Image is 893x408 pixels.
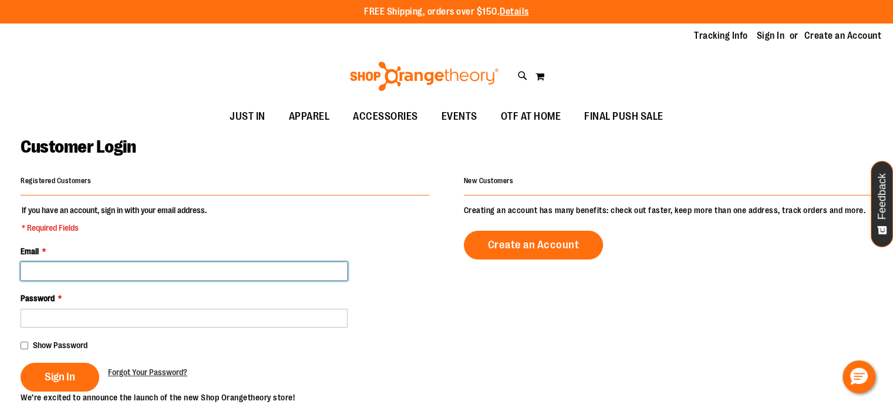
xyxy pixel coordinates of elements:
strong: New Customers [464,177,514,185]
p: We’re excited to announce the launch of the new Shop Orangetheory store! [21,392,447,403]
a: ACCESSORIES [341,103,430,130]
span: EVENTS [442,103,477,130]
button: Sign In [21,363,99,392]
img: Shop Orangetheory [348,62,500,91]
span: Password [21,294,55,303]
span: Forgot Your Password? [108,367,187,377]
span: Create an Account [488,238,579,251]
span: Email [21,247,39,256]
a: Create an Account [464,231,604,259]
a: APPAREL [277,103,342,130]
a: Tracking Info [694,29,748,42]
span: * Required Fields [22,222,207,234]
legend: If you have an account, sign in with your email address. [21,204,208,234]
span: APPAREL [289,103,330,130]
a: Forgot Your Password? [108,366,187,378]
a: OTF AT HOME [489,103,573,130]
a: Details [500,6,529,17]
span: ACCESSORIES [353,103,418,130]
button: Hello, have a question? Let’s chat. [843,360,875,393]
p: Creating an account has many benefits: check out faster, keep more than one address, track orders... [464,204,872,216]
button: Feedback - Show survey [871,161,893,247]
a: FINAL PUSH SALE [572,103,675,130]
span: JUST IN [230,103,265,130]
a: Sign In [757,29,785,42]
p: FREE Shipping, orders over $150. [364,5,529,19]
span: Show Password [33,340,87,350]
a: JUST IN [218,103,277,130]
span: Sign In [45,370,75,383]
a: Create an Account [804,29,882,42]
strong: Registered Customers [21,177,91,185]
span: Customer Login [21,137,136,157]
a: EVENTS [430,103,489,130]
span: FINAL PUSH SALE [584,103,663,130]
span: Feedback [877,173,888,220]
span: OTF AT HOME [501,103,561,130]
